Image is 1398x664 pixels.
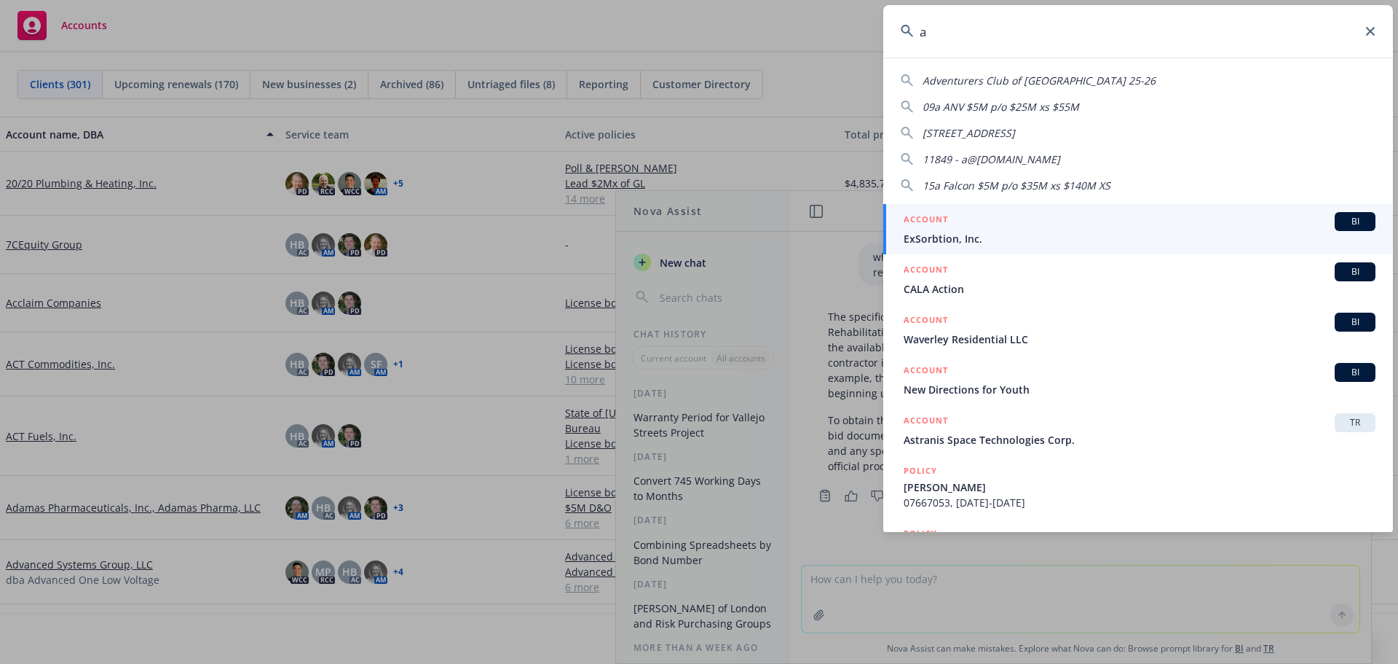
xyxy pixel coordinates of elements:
h5: ACCOUNT [904,262,948,280]
span: BI [1340,265,1370,278]
a: ACCOUNTBICALA Action [883,254,1393,305]
span: CALA Action [904,281,1375,297]
span: New Directions for Youth [904,382,1375,397]
h5: POLICY [904,464,937,478]
span: 09a ANV $5M p/o $25M xs $55M [923,100,1079,114]
a: POLICY [883,518,1393,581]
span: 15a Falcon $5M p/o $35M xs $140M XS [923,179,1110,192]
span: Astranis Space Technologies Corp. [904,432,1375,448]
span: BI [1340,215,1370,228]
a: POLICY[PERSON_NAME]07667053, [DATE]-[DATE] [883,456,1393,518]
span: Waverley Residential LLC [904,332,1375,347]
span: 11849 - a@[DOMAIN_NAME] [923,152,1060,166]
input: Search... [883,5,1393,58]
span: ExSorbtion, Inc. [904,231,1375,246]
h5: ACCOUNT [904,212,948,230]
h5: ACCOUNT [904,313,948,330]
span: Adventurers Club of [GEOGRAPHIC_DATA] 25-26 [923,74,1156,87]
span: 07667053, [DATE]-[DATE] [904,495,1375,510]
span: [PERSON_NAME] [904,480,1375,495]
h5: POLICY [904,526,937,541]
span: BI [1340,316,1370,329]
h5: ACCOUNT [904,413,948,431]
span: BI [1340,366,1370,379]
a: ACCOUNTBINew Directions for Youth [883,355,1393,405]
span: TR [1340,416,1370,429]
span: [STREET_ADDRESS] [923,126,1015,140]
a: ACCOUNTTRAstranis Space Technologies Corp. [883,405,1393,456]
a: ACCOUNTBIWaverley Residential LLC [883,305,1393,355]
a: ACCOUNTBIExSorbtion, Inc. [883,204,1393,254]
h5: ACCOUNT [904,363,948,380]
